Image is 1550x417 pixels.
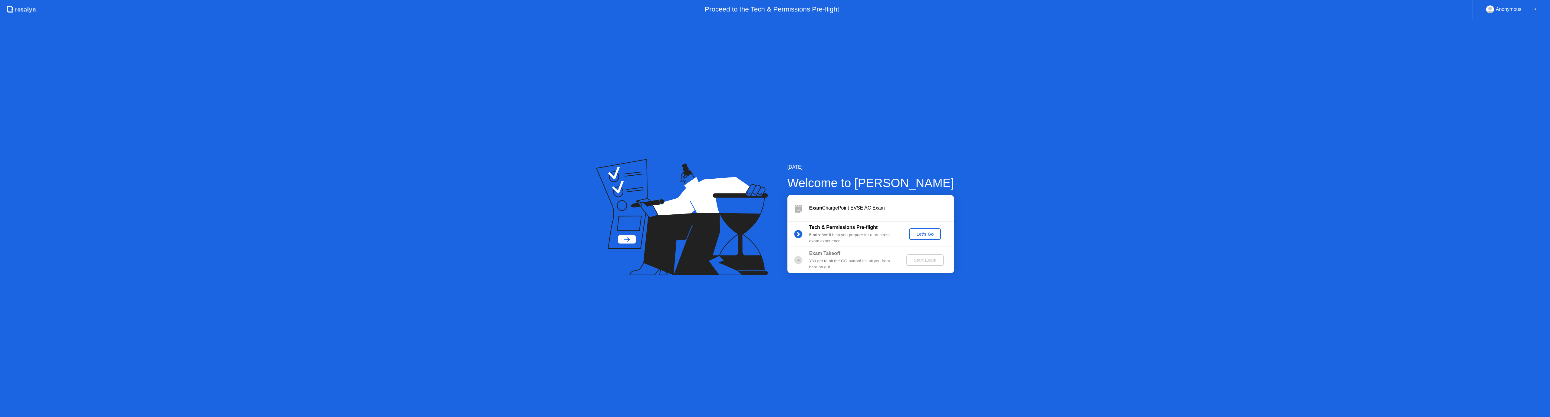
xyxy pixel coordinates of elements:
div: Anonymous [1496,5,1522,13]
button: Let's Go [909,228,941,240]
button: Start Exam [906,254,944,266]
b: Exam [809,205,822,210]
div: : We’ll help you prepare for a no-stress exam experience [809,232,896,244]
div: ChargePoint EVSE AC Exam [809,204,954,212]
div: Welcome to [PERSON_NAME] [787,174,954,192]
div: Let's Go [912,232,938,237]
div: Start Exam [909,258,941,263]
b: 5 min [809,233,820,237]
div: You get to hit the GO button! It’s all you from here on out [809,258,896,270]
div: ▼ [1534,5,1537,13]
b: Exam Takeoff [809,251,840,256]
div: [DATE] [787,164,954,171]
b: Tech & Permissions Pre-flight [809,225,878,230]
